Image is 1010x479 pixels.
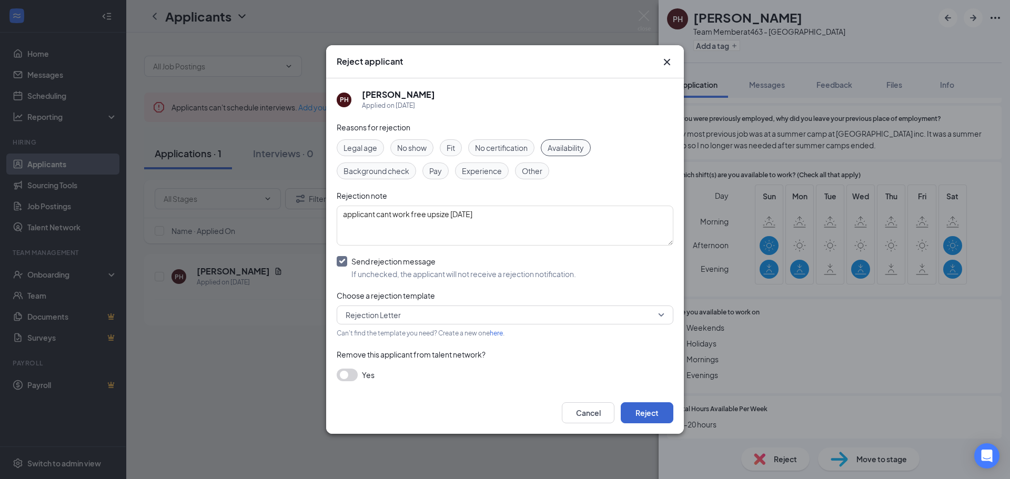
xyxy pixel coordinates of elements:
[475,142,528,154] span: No certification
[362,89,435,100] h5: [PERSON_NAME]
[344,165,409,177] span: Background check
[397,142,427,154] span: No show
[346,307,401,323] span: Rejection Letter
[447,142,455,154] span: Fit
[621,402,673,423] button: Reject
[522,165,542,177] span: Other
[362,369,375,381] span: Yes
[562,402,614,423] button: Cancel
[337,191,387,200] span: Rejection note
[337,350,486,359] span: Remove this applicant from talent network?
[344,142,377,154] span: Legal age
[661,56,673,68] button: Close
[337,291,435,300] span: Choose a rejection template
[337,123,410,132] span: Reasons for rejection
[548,142,584,154] span: Availability
[490,329,503,337] a: here
[661,56,673,68] svg: Cross
[429,165,442,177] span: Pay
[362,100,435,111] div: Applied on [DATE]
[974,443,999,468] div: Open Intercom Messenger
[337,329,504,337] span: Can't find the template you need? Create a new one .
[337,56,403,67] h3: Reject applicant
[462,165,502,177] span: Experience
[340,95,349,104] div: PH
[337,206,673,246] textarea: applicant cant work free upsize [DATE]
